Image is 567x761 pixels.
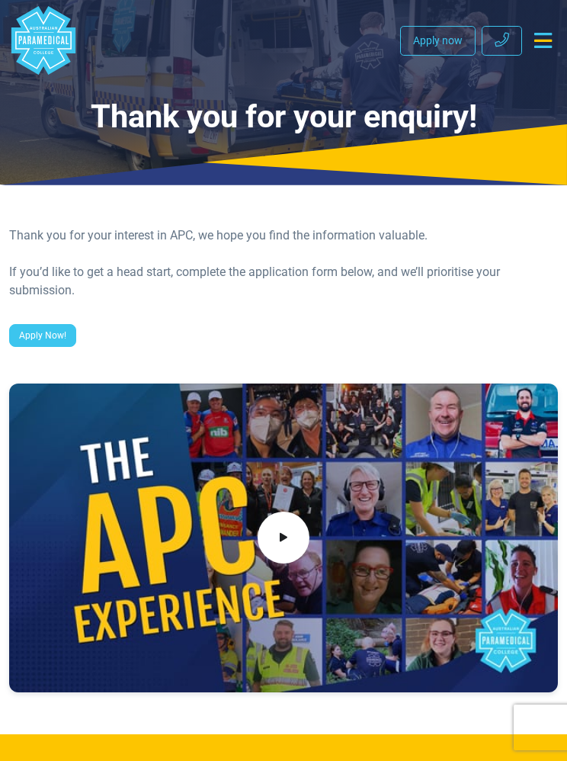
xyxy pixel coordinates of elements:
[9,263,558,300] div: If you’d like to get a head start, complete the application form below, and we’ll prioritise your...
[9,226,558,245] div: Thank you for your interest in APC, we hope you find the information valuable.
[528,27,558,54] button: Toggle navigation
[9,6,78,75] a: Australian Paramedical College
[9,98,558,136] h1: Thank you for your enquiry!
[400,26,476,56] a: Apply now
[9,324,76,347] a: Apply Now!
